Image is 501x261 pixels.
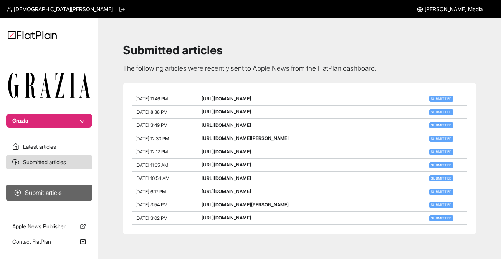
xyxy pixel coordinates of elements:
[14,5,113,13] span: [DEMOGRAPHIC_DATA][PERSON_NAME]
[135,149,168,155] span: [DATE] 12:12 PM
[202,175,251,181] a: [URL][DOMAIN_NAME]
[429,109,453,115] span: Submitted
[429,189,453,195] span: Submitted
[428,95,455,101] a: Submitted
[135,175,169,181] span: [DATE] 10:54 AM
[123,63,476,74] p: The following articles were recently sent to Apple News from the FlatPlan dashboard.
[429,122,453,128] span: Submitted
[428,175,455,181] a: Submitted
[202,215,251,221] a: [URL][DOMAIN_NAME]
[429,202,453,208] span: Submitted
[429,215,453,221] span: Submitted
[135,136,169,141] span: [DATE] 12:30 PM
[428,109,455,115] a: Submitted
[6,140,92,154] a: Latest articles
[6,5,113,13] a: [DEMOGRAPHIC_DATA][PERSON_NAME]
[135,202,167,208] span: [DATE] 3:54 PM
[202,96,251,101] a: [URL][DOMAIN_NAME]
[428,162,455,168] a: Submitted
[428,135,455,141] a: Submitted
[428,148,455,154] a: Submitted
[429,96,453,102] span: Submitted
[8,72,91,98] img: Publication Logo
[6,219,92,233] a: Apple News Publisher
[202,135,289,141] a: [URL][DOMAIN_NAME][PERSON_NAME]
[135,215,167,221] span: [DATE] 3:02 PM
[135,122,167,128] span: [DATE] 3:49 PM
[135,189,166,195] span: [DATE] 6:17 PM
[8,31,57,39] img: Logo
[202,149,251,155] a: [URL][DOMAIN_NAME]
[6,185,92,201] button: Submit article
[202,188,251,194] a: [URL][DOMAIN_NAME]
[202,122,251,128] a: [URL][DOMAIN_NAME]
[429,149,453,155] span: Submitted
[135,96,168,101] span: [DATE] 11:46 PM
[429,175,453,181] span: Submitted
[428,122,455,128] a: Submitted
[6,114,92,128] button: Grazia
[6,155,92,169] a: Submitted articles
[429,162,453,168] span: Submitted
[6,235,92,249] a: Contact FlatPlan
[135,162,168,168] span: [DATE] 11:05 AM
[428,201,455,207] a: Submitted
[135,109,167,115] span: [DATE] 8:38 PM
[425,5,483,13] span: [PERSON_NAME] Media
[428,215,455,221] a: Submitted
[202,162,251,168] a: [URL][DOMAIN_NAME]
[429,136,453,142] span: Submitted
[202,109,251,115] a: [URL][DOMAIN_NAME]
[202,202,289,208] a: [URL][DOMAIN_NAME][PERSON_NAME]
[123,43,476,57] h1: Submitted articles
[428,188,455,194] a: Submitted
